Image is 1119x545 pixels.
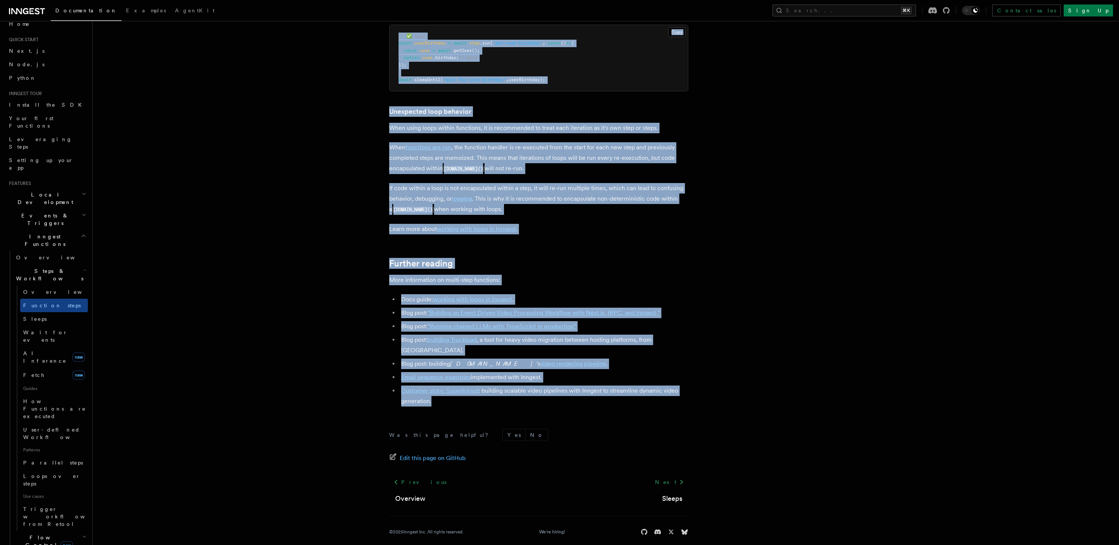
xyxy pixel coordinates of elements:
[405,144,451,151] a: functions are run
[23,302,81,308] span: Function steps
[20,456,88,469] a: Parallel steps
[469,40,480,46] span: step
[16,255,93,261] span: Overview
[392,207,434,213] code: [DOMAIN_NAME]()
[13,251,88,264] a: Overview
[459,55,477,60] span: // Date
[6,212,82,227] span: Events & Triggers
[399,372,688,383] li: implemented with Inngest.
[9,48,44,54] span: Next.js
[440,77,443,82] span: (
[490,40,493,46] span: (
[433,296,512,303] a: working with loops in Inngest
[651,475,688,489] a: Next
[992,4,1061,16] a: Contact sales
[23,289,100,295] span: Overview
[9,61,44,67] span: Node.js
[433,48,435,53] span: =
[23,460,83,466] span: Parallel steps
[571,40,574,46] span: {
[20,502,88,531] a: Trigger workflows from Retool
[6,112,88,133] a: Your first Functions
[389,142,688,174] p: When , the function handler is re-executed from the start for each new step and previously comple...
[9,115,53,129] span: Your first Functions
[20,490,88,502] span: Use cases
[23,427,90,440] span: User-defined Workflows
[399,294,688,305] li: Docs guide: .
[454,40,467,46] span: await
[13,285,88,531] div: Steps & Workflows
[389,431,494,439] p: Was this page helpful?
[472,48,480,53] span: ();
[493,40,542,46] span: "get-user-birthday"
[6,180,31,186] span: Features
[55,7,117,13] span: Documentation
[6,153,88,174] a: Setting up your app
[399,40,412,46] span: const
[450,360,537,367] em: [DOMAIN_NAME]
[401,387,479,394] a: Customer story: Soundcloud
[419,48,430,53] span: user
[23,372,45,378] span: Fetch
[433,55,459,60] span: .birthday;
[389,475,451,489] a: Previous
[399,321,688,332] li: Blog post:
[480,40,490,46] span: .run
[548,40,561,46] span: async
[20,383,88,395] span: Guides
[23,329,68,343] span: Wait for events
[539,529,565,535] a: We're hiring!
[6,188,88,209] button: Local Development
[122,2,170,20] a: Examples
[452,195,472,202] a: logging
[901,7,912,14] kbd: ⌘K
[20,469,88,490] a: Loops over steps
[399,335,688,356] li: Blog post: , a tool for heavy video migration between hosting platforms, from [GEOGRAPHIC_DATA].
[401,374,471,381] a: Email sequence examples
[399,77,412,82] span: await
[542,40,545,46] span: ,
[20,347,88,368] a: AI Inferencenew
[454,48,472,53] span: getUser
[389,258,453,269] a: Further reading
[9,75,36,81] span: Python
[389,529,464,535] div: © 2025 Inngest Inc. All rights reserved.
[389,224,688,234] p: Learn more about .
[51,2,122,21] a: Documentation
[23,473,80,487] span: Loops over steps
[170,2,219,20] a: AgentKit
[422,55,433,60] span: user
[399,63,406,68] span: });
[506,77,508,82] span: ,
[526,429,548,441] button: No
[175,7,215,13] span: AgentKit
[73,371,85,380] span: new
[126,7,166,13] span: Examples
[6,44,88,58] a: Next.js
[503,429,525,441] button: Yes
[389,123,688,133] p: When using loops within functions, it is recommended to treat each iteration as it's own step or ...
[6,71,88,85] a: Python
[662,493,682,504] a: Sleeps
[540,360,606,367] a: video rendering pipeline
[395,493,425,504] a: Overview
[6,58,88,71] a: Node.js
[6,17,88,31] a: Home
[13,264,88,285] button: Steps & Workflows
[443,77,506,82] span: "wait-for-user-birthday"
[13,267,83,282] span: Steps & Workflows
[6,133,88,153] a: Leveraging Steps
[20,299,88,312] a: Function steps
[20,312,88,326] a: Sleeps
[6,98,88,112] a: Install the SDK
[20,326,88,347] a: Wait for events
[566,40,571,46] span: =>
[20,423,88,444] a: User-defined Workflows
[1064,4,1113,16] a: Sign Up
[561,40,566,46] span: ()
[23,316,47,322] span: Sleeps
[9,102,86,108] span: Install the SDK
[9,20,30,28] span: Home
[6,37,39,43] span: Quick start
[9,157,73,171] span: Setting up your app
